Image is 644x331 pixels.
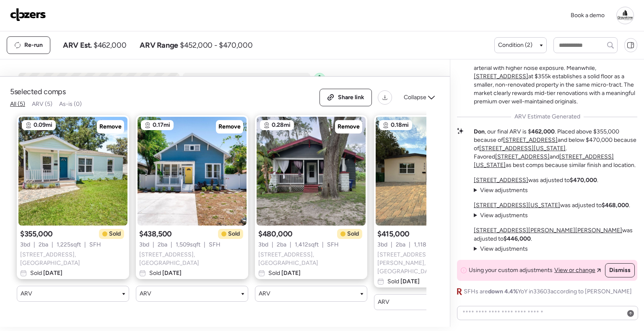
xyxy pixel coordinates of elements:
[171,241,172,249] span: |
[32,100,52,108] span: ARV (5)
[10,8,46,21] img: Logo
[290,241,291,249] span: |
[258,251,364,267] span: [STREET_ADDRESS] , [GEOGRAPHIC_DATA]
[258,241,268,249] span: 3 bd
[30,269,62,277] span: Sold
[272,241,273,249] span: |
[140,290,151,298] span: ARV
[474,186,528,195] summary: View adjustments
[24,41,43,49] span: Re-run
[474,39,637,106] p: What's interesting is how location factors play out - sold for $415k despite being smaller, likel...
[21,290,32,298] span: ARV
[139,251,245,267] span: [STREET_ADDRESS] , [GEOGRAPHIC_DATA]
[218,123,241,131] span: Remove
[554,266,601,275] a: View or change
[109,230,121,238] span: Sold
[140,40,178,50] span: ARV Range
[277,241,286,249] span: 2 ba
[474,177,528,184] a: [STREET_ADDRESS]
[209,241,221,249] span: SFH
[63,40,92,50] span: ARV Est.
[474,245,528,253] summary: View adjustments
[42,269,62,277] span: [DATE]
[480,212,528,219] span: View adjustments
[20,251,126,267] span: [STREET_ADDRESS] , [GEOGRAPHIC_DATA]
[259,290,270,298] span: ARV
[20,241,30,249] span: 3 bd
[228,230,240,238] span: Sold
[495,153,550,160] a: [STREET_ADDRESS]
[139,229,172,239] span: $438,500
[59,100,82,108] span: As-is (0)
[474,211,528,220] summary: View adjustments
[474,73,528,80] a: [STREET_ADDRESS]
[34,241,35,249] span: |
[469,266,553,275] span: Using your custom adjustments
[93,40,126,50] span: $462,000
[474,202,560,209] a: [STREET_ADDRESS][US_STATE]
[338,123,360,131] span: Remove
[570,177,597,184] strong: $470,000
[474,176,598,185] p: was adjusted to .
[139,241,149,249] span: 3 bd
[10,87,66,97] span: 5 selected comps
[322,241,324,249] span: |
[404,93,426,102] span: Collapse
[89,241,101,249] span: SFH
[474,128,485,135] strong: Don
[204,241,205,249] span: |
[39,241,48,249] span: 2 ba
[391,121,409,129] span: 0.18mi
[153,121,170,129] span: 0.17mi
[396,241,405,249] span: 2 ba
[378,298,390,306] span: ARV
[498,41,532,49] span: Condition (2)
[258,229,293,239] span: $480,000
[161,269,182,277] span: [DATE]
[474,227,622,234] a: [STREET_ADDRESS][PERSON_NAME][PERSON_NAME]
[34,121,52,129] span: 0.09mi
[272,121,291,129] span: 0.28mi
[503,136,558,144] a: [STREET_ADDRESS]
[377,251,483,276] span: [STREET_ADDRESS][PERSON_NAME][PERSON_NAME] , [GEOGRAPHIC_DATA]
[504,235,531,242] strong: $446,000
[268,269,301,277] span: Sold
[149,269,182,277] span: Sold
[514,113,580,121] span: ARV Estimate Generated
[399,278,420,285] span: [DATE]
[474,128,637,169] p: , our final ARV is $ . Placed above $355,000 because of and below $470,000 because of . Favored a...
[280,269,301,277] span: [DATE]
[554,266,595,275] span: View or change
[99,123,122,131] span: Remove
[391,241,392,249] span: |
[531,128,555,135] strong: 462,000
[609,266,631,275] span: Dismiss
[571,12,605,19] span: Book a demo
[176,241,200,249] span: 1,509 sqft
[387,277,420,286] span: Sold
[57,241,81,249] span: 1,225 sqft
[474,226,637,243] p: was adjusted to .
[474,201,630,210] p: was adjusted to .
[480,245,528,252] span: View adjustments
[414,241,437,249] span: 1,118 sqft
[158,241,167,249] span: 2 ba
[480,187,528,194] span: View adjustments
[52,241,53,249] span: |
[488,288,518,295] span: down 4.4%
[464,287,632,296] span: SFHs are YoY in 33603 according to [PERSON_NAME]
[479,145,566,152] a: [STREET_ADDRESS][US_STATE]
[347,230,359,238] span: Sold
[10,100,25,108] span: All (5)
[409,241,410,249] span: |
[602,202,629,209] strong: $468,000
[20,229,53,239] span: $355,000
[180,40,252,50] span: $452,000 - $470,000
[327,241,339,249] span: SFH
